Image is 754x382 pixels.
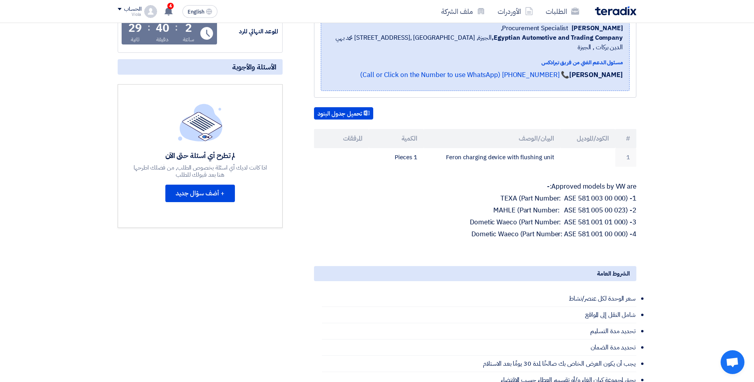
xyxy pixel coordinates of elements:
[314,206,636,214] p: 2- MAHLE (Part Number: ASE 581 005 00 023)
[615,148,636,167] td: 1
[322,307,636,323] li: شامل النقل إلى المواقع
[188,9,204,15] span: English
[322,356,636,372] li: يجب أن يكون العرض الخاص بك صالحًا لمدة 30 يومًا بعد الاستلام
[424,129,561,148] th: البيان/الوصف
[322,323,636,340] li: تحديد مدة التسليم
[165,185,235,202] button: + أضف سؤال جديد
[314,218,636,226] p: 3- Dometic Waeco (Part Number: ASE 581 001 01 000)
[560,129,615,148] th: الكود/الموديل
[178,104,223,141] img: empty_state_list.svg
[219,27,278,36] div: الموعد النهائي للرد
[133,151,268,160] div: لم تطرح أي أسئلة حتى الآن
[721,350,744,374] div: Open chat
[491,2,539,21] a: الأوردرات
[424,148,561,167] td: Feron charging device with flushing unit
[185,23,192,34] div: 2
[183,35,194,44] div: ساعة
[128,23,142,34] div: 29
[369,148,424,167] td: 1 Pieces
[133,164,268,178] div: اذا كانت لديك أي اسئلة بخصوص الطلب, من فضلك اطرحها هنا بعد قبولك للطلب
[175,20,178,35] div: :
[328,58,623,67] div: مسئول الدعم الفني من فريق تيرادكس
[435,2,491,21] a: ملف الشركة
[131,35,140,44] div: ثانية
[328,33,623,52] span: الجيزة, [GEOGRAPHIC_DATA] ,[STREET_ADDRESS] محمد بهي الدين بركات , الجيزة
[539,2,585,21] a: الطلبات
[369,129,424,148] th: الكمية
[322,291,636,307] li: سعر الوحدة لكل عنصر/نشاط
[124,6,141,13] div: الحساب
[314,107,373,120] button: تحميل جدول البنود
[314,230,636,238] p: 4- Dometic Waeco (Part Number: ASE 581 001 00 000)
[167,3,174,9] span: 4
[569,70,623,80] strong: [PERSON_NAME]
[501,23,569,33] span: Procurement Specialist,
[232,62,276,71] span: الأسئلة والأجوبة
[615,129,636,148] th: #
[182,5,217,18] button: English
[147,20,150,35] div: :
[322,340,636,356] li: تحديد مدة الضمان
[492,33,623,42] b: Egyptian Automotive and Trading Company,
[156,23,169,34] div: 40
[314,195,636,203] p: 1- TEXA (Part Number: ASE 581 003 00 000)
[595,6,636,15] img: Teradix logo
[597,269,630,278] span: الشروط العامة
[144,5,157,18] img: profile_test.png
[360,70,569,80] a: 📞 [PHONE_NUMBER] (Call or Click on the Number to use WhatsApp)
[572,23,623,33] span: [PERSON_NAME]
[314,183,636,191] p: Approved models by VW are:-
[118,12,141,17] div: Viola
[314,129,369,148] th: المرفقات
[156,35,169,44] div: دقيقة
